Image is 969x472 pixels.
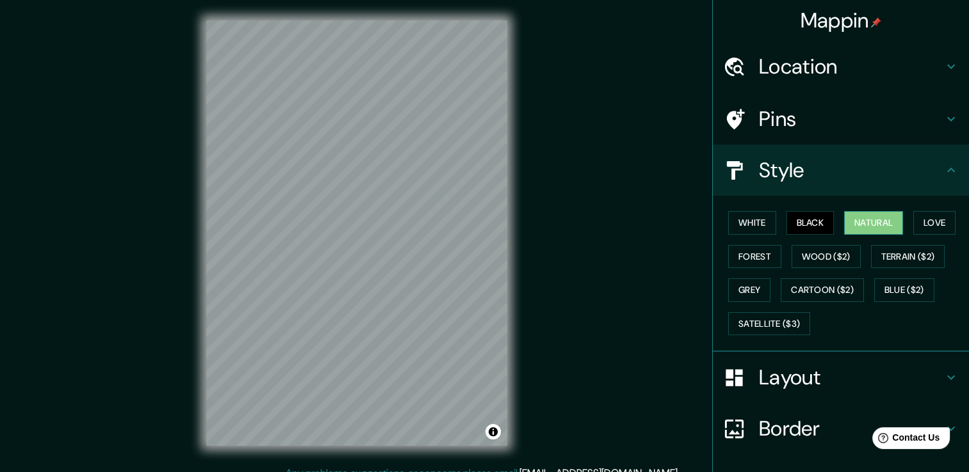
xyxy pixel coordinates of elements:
button: Forest [728,245,781,269]
button: Grey [728,278,770,302]
button: Blue ($2) [874,278,934,302]
button: Wood ($2) [792,245,861,269]
canvas: Map [206,20,507,446]
div: Location [713,41,969,92]
div: Layout [713,352,969,403]
h4: Location [759,54,943,79]
h4: Style [759,157,943,183]
h4: Pins [759,106,943,132]
h4: Border [759,416,943,441]
img: pin-icon.png [871,17,881,28]
button: Black [786,211,835,235]
button: White [728,211,776,235]
iframe: Help widget launcher [855,422,955,458]
div: Border [713,403,969,454]
div: Pins [713,93,969,145]
button: Love [913,211,956,235]
button: Cartoon ($2) [781,278,864,302]
div: Style [713,145,969,196]
button: Terrain ($2) [871,245,945,269]
button: Natural [844,211,903,235]
button: Toggle attribution [485,424,501,439]
h4: Layout [759,365,943,390]
button: Satellite ($3) [728,312,810,336]
h4: Mappin [801,8,882,33]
